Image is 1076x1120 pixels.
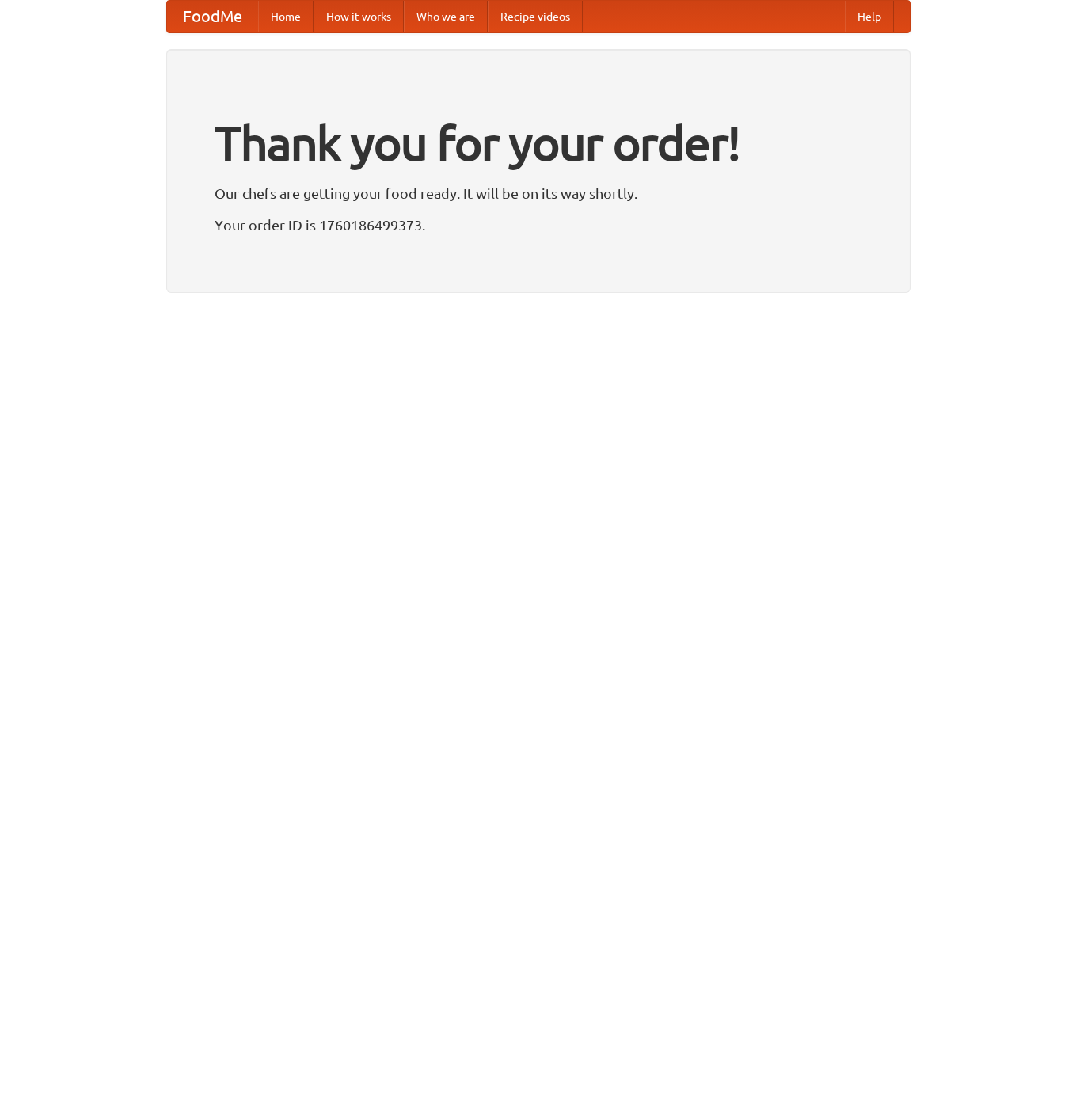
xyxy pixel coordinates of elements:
a: Help [845,1,894,32]
p: Our chefs are getting your food ready. It will be on its way shortly. [215,181,862,205]
h1: Thank you for your order! [215,105,862,181]
p: Your order ID is 1760186499373. [215,213,862,237]
a: Who we are [404,1,488,32]
a: FoodMe [167,1,258,32]
a: How it works [314,1,404,32]
a: Home [258,1,314,32]
a: Recipe videos [488,1,583,32]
